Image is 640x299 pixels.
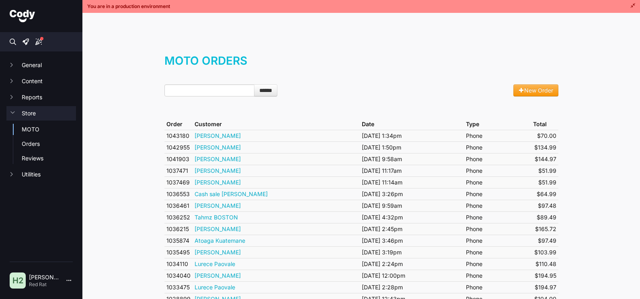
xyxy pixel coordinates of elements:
[360,200,464,211] td: [DATE] 9:59am
[360,176,464,188] td: [DATE] 11:14am
[6,58,76,72] button: General
[464,165,531,176] td: Phone
[195,156,241,162] a: [PERSON_NAME]
[606,265,640,299] iframe: LiveChat chat widget
[195,132,241,139] a: [PERSON_NAME]
[195,202,241,209] a: [PERSON_NAME]
[22,154,76,162] a: Reviews
[195,249,241,256] a: [PERSON_NAME]
[531,270,558,281] td: $194.95
[464,200,531,211] td: Phone
[513,84,558,96] a: New Order
[531,153,558,165] td: $144.97
[464,235,531,246] td: Phone
[164,211,193,223] td: 1036252
[164,165,193,176] td: 1037471
[195,144,241,151] a: [PERSON_NAME]
[464,258,531,270] td: Phone
[193,119,360,130] th: Customer
[164,188,193,200] td: 1036553
[464,141,531,153] td: Phone
[360,130,464,141] td: [DATE] 1:34pm
[164,176,193,188] td: 1037469
[164,130,193,141] td: 1043180
[164,53,558,77] h1: MOTO Orders
[360,246,464,258] td: [DATE] 3:19pm
[195,237,245,244] a: Atoaga Kuatemane
[531,188,558,200] td: $64.99
[531,119,558,130] th: Total
[360,235,464,246] td: [DATE] 3:46pm
[464,176,531,188] td: Phone
[195,214,238,221] a: Tahmz BOSTON
[531,130,558,141] td: $70.00
[464,270,531,281] td: Phone
[360,258,464,270] td: [DATE] 2:24pm
[464,130,531,141] td: Phone
[164,200,193,211] td: 1036461
[22,125,76,133] a: MOTO
[195,225,241,232] a: [PERSON_NAME]
[531,176,558,188] td: $51.99
[164,281,193,293] td: 1033475
[195,284,235,291] a: Lurece Paovale
[360,119,464,130] th: Date
[22,140,76,148] a: Orders
[164,270,193,281] td: 1034040
[164,153,193,165] td: 1041903
[531,200,558,211] td: $97.48
[360,153,464,165] td: [DATE] 9:58am
[464,223,531,235] td: Phone
[531,141,558,153] td: $134.99
[360,165,464,176] td: [DATE] 11:17am
[464,246,531,258] td: Phone
[531,223,558,235] td: $165.72
[164,223,193,235] td: 1036215
[531,235,558,246] td: $97.49
[464,119,531,130] th: Type
[531,281,558,293] td: $194.97
[531,246,558,258] td: $103.99
[164,119,193,130] th: Order
[29,273,60,281] p: [PERSON_NAME] | 2349
[360,211,464,223] td: [DATE] 4:32pm
[360,141,464,153] td: [DATE] 1:50pm
[464,188,531,200] td: Phone
[195,260,235,267] a: Lurece Paovale
[464,153,531,165] td: Phone
[360,270,464,281] td: [DATE] 12:00pm
[531,165,558,176] td: $51.99
[29,281,60,288] p: Red Rat
[195,167,241,174] a: [PERSON_NAME]
[195,272,241,279] a: [PERSON_NAME]
[87,3,170,10] span: You are in a production environment
[164,141,193,153] td: 1042955
[164,235,193,246] td: 1035874
[6,74,76,88] button: Content
[6,167,76,182] button: Utilities
[531,211,558,223] td: $89.49
[6,106,76,121] button: Store
[6,90,76,104] button: Reports
[360,188,464,200] td: [DATE] 3:26pm
[164,258,193,270] td: 1034110
[195,179,241,186] a: [PERSON_NAME]
[360,281,464,293] td: [DATE] 2:28pm
[195,190,268,197] a: Cash sale [PERSON_NAME]
[164,246,193,258] td: 1035495
[360,223,464,235] td: [DATE] 2:45pm
[464,281,531,293] td: Phone
[531,258,558,270] td: $110.48
[464,211,531,223] td: Phone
